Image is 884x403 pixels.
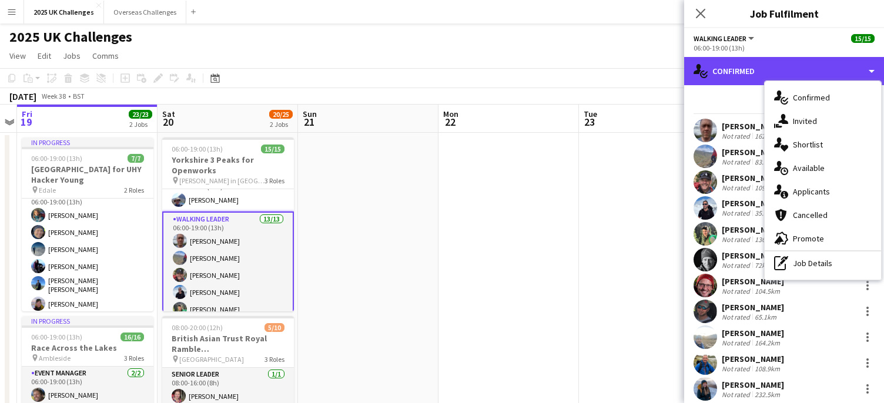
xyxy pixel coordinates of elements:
[301,115,317,129] span: 21
[22,109,32,119] span: Fri
[179,176,264,185] span: [PERSON_NAME] in [GEOGRAPHIC_DATA]
[22,316,153,325] div: In progress
[162,333,294,354] h3: British Asian Trust Royal Ramble ([GEOGRAPHIC_DATA])
[162,109,175,119] span: Sat
[793,116,817,126] span: Invited
[129,110,152,119] span: 23/23
[722,121,784,132] div: [PERSON_NAME]
[752,209,779,218] div: 35.7km
[752,390,782,399] div: 232.5km
[88,48,123,63] a: Comms
[124,186,144,194] span: 2 Roles
[58,48,85,63] a: Jobs
[684,6,884,21] h3: Job Fulfilment
[722,198,799,209] div: [PERSON_NAME]
[443,109,458,119] span: Mon
[793,186,830,197] span: Applicants
[752,183,782,192] div: 109.2km
[124,354,144,362] span: 3 Roles
[172,145,223,153] span: 06:00-19:00 (13h)
[694,34,756,43] button: Walking Leader
[765,251,881,275] div: Job Details
[128,154,144,163] span: 7/7
[31,154,82,163] span: 06:00-19:00 (13h)
[793,163,825,173] span: Available
[694,34,746,43] span: Walking Leader
[722,183,752,192] div: Not rated
[162,155,294,176] h3: Yorkshire 3 Peaks for Openworks
[752,287,782,295] div: 104.5km
[752,364,782,373] div: 108.9km
[582,115,597,129] span: 23
[752,313,779,321] div: 65.1km
[162,172,294,211] app-card-role: Senior Leader1/106:00-19:00 (13h)[PERSON_NAME]
[684,57,884,85] div: Confirmed
[722,364,752,373] div: Not rated
[722,338,752,347] div: Not rated
[722,302,784,313] div: [PERSON_NAME]
[722,276,784,287] div: [PERSON_NAME]
[269,110,293,119] span: 20/25
[22,137,153,311] app-job-card: In progress06:00-19:00 (13h)7/7[GEOGRAPHIC_DATA] for UHY Hacker Young Edale2 RolesEvent Manager1/...
[752,261,773,270] div: 72km
[92,51,119,61] span: Comms
[9,51,26,61] span: View
[104,1,186,23] button: Overseas Challenges
[694,43,875,52] div: 06:00-19:00 (13h)
[172,323,223,332] span: 08:00-20:00 (12h)
[22,187,153,315] app-card-role: Walking Leader6/606:00-19:00 (13h)[PERSON_NAME][PERSON_NAME][PERSON_NAME][PERSON_NAME][PERSON_NAM...
[261,145,284,153] span: 15/15
[31,333,82,341] span: 06:00-19:00 (13h)
[264,355,284,364] span: 3 Roles
[722,287,752,295] div: Not rated
[722,235,752,244] div: Not rated
[441,115,458,129] span: 22
[752,157,779,166] div: 83.1km
[722,209,752,218] div: Not rated
[722,250,784,261] div: [PERSON_NAME]
[9,90,36,102] div: [DATE]
[179,355,244,364] span: [GEOGRAPHIC_DATA]
[722,157,752,166] div: Not rated
[722,261,752,270] div: Not rated
[793,139,823,150] span: Shortlist
[722,147,784,157] div: [PERSON_NAME]
[722,173,784,183] div: [PERSON_NAME]
[33,48,56,63] a: Edit
[22,342,153,353] h3: Race Across the Lakes
[162,137,294,311] app-job-card: 06:00-19:00 (13h)15/15Yorkshire 3 Peaks for Openworks [PERSON_NAME] in [GEOGRAPHIC_DATA]3 RolesAd...
[722,328,784,338] div: [PERSON_NAME]
[160,115,175,129] span: 20
[752,338,782,347] div: 164.2km
[722,313,752,321] div: Not rated
[722,224,784,235] div: [PERSON_NAME]
[584,109,597,119] span: Tue
[722,354,784,364] div: [PERSON_NAME]
[5,48,31,63] a: View
[303,109,317,119] span: Sun
[270,120,292,129] div: 2 Jobs
[120,333,144,341] span: 16/16
[38,51,51,61] span: Edit
[793,92,830,103] span: Confirmed
[129,120,152,129] div: 2 Jobs
[20,115,32,129] span: 19
[752,235,782,244] div: 136.9km
[9,28,132,46] h1: 2025 UK Challenges
[722,132,752,140] div: Not rated
[264,323,284,332] span: 5/10
[39,92,68,100] span: Week 38
[63,51,81,61] span: Jobs
[793,233,824,244] span: Promote
[793,210,828,220] span: Cancelled
[722,380,784,390] div: [PERSON_NAME]
[24,1,104,23] button: 2025 UK Challenges
[39,186,56,194] span: Edale
[264,176,284,185] span: 3 Roles
[39,354,71,362] span: Ambleside
[22,164,153,185] h3: [GEOGRAPHIC_DATA] for UHY Hacker Young
[22,137,153,147] div: In progress
[752,132,782,140] div: 162.9km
